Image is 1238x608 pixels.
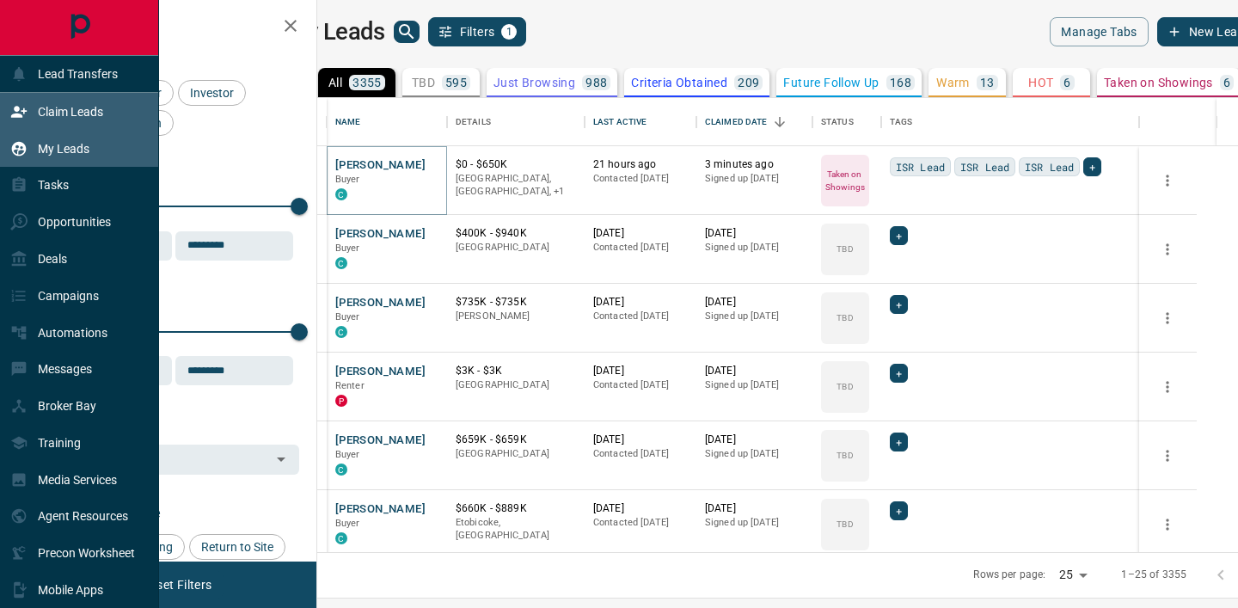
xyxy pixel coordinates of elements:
[705,433,804,447] p: [DATE]
[812,98,881,146] div: Status
[447,98,585,146] div: Details
[335,518,360,529] span: Buyer
[705,98,768,146] div: Claimed Date
[890,501,908,520] div: +
[890,364,908,383] div: +
[456,241,576,255] p: [GEOGRAPHIC_DATA]
[593,226,688,241] p: [DATE]
[705,310,804,323] p: Signed up [DATE]
[456,157,576,172] p: $0 - $650K
[890,433,908,451] div: +
[837,518,853,531] p: TBD
[55,17,299,38] h2: Filters
[705,516,804,530] p: Signed up [DATE]
[335,464,347,476] div: condos.ca
[1063,77,1070,89] p: 6
[593,157,688,172] p: 21 hours ago
[593,501,688,516] p: [DATE]
[131,570,223,599] button: Reset Filters
[335,364,426,380] button: [PERSON_NAME]
[456,172,576,199] p: Toronto
[705,241,804,255] p: Signed up [DATE]
[890,226,908,245] div: +
[335,243,360,254] span: Buyer
[335,157,426,174] button: [PERSON_NAME]
[593,447,688,461] p: Contacted [DATE]
[428,17,527,46] button: Filters1
[705,378,804,392] p: Signed up [DATE]
[1121,568,1186,582] p: 1–25 of 3355
[936,77,970,89] p: Warm
[837,311,853,324] p: TBD
[980,77,995,89] p: 13
[1155,236,1180,262] button: more
[456,226,576,241] p: $400K - $940K
[593,172,688,186] p: Contacted [DATE]
[896,296,902,313] span: +
[705,226,804,241] p: [DATE]
[328,77,342,89] p: All
[335,380,365,391] span: Renter
[783,77,879,89] p: Future Follow Up
[593,364,688,378] p: [DATE]
[896,158,945,175] span: ISR Lead
[890,295,908,314] div: +
[593,378,688,392] p: Contacted [DATE]
[1028,77,1053,89] p: HOT
[705,364,804,378] p: [DATE]
[1083,157,1101,176] div: +
[696,98,812,146] div: Claimed Date
[456,447,576,461] p: [GEOGRAPHIC_DATA]
[821,98,854,146] div: Status
[184,86,240,100] span: Investor
[456,433,576,447] p: $659K - $659K
[896,227,902,244] span: +
[1089,158,1095,175] span: +
[960,158,1009,175] span: ISR Lead
[896,502,902,519] span: +
[445,77,467,89] p: 595
[896,365,902,382] span: +
[195,540,279,554] span: Return to Site
[335,326,347,338] div: condos.ca
[335,395,347,407] div: property.ca
[881,98,1139,146] div: Tags
[335,433,426,449] button: [PERSON_NAME]
[503,26,515,38] span: 1
[456,295,576,310] p: $735K - $735K
[1025,158,1074,175] span: ISR Lead
[768,110,792,134] button: Sort
[335,311,360,322] span: Buyer
[1155,305,1180,331] button: more
[335,226,426,243] button: [PERSON_NAME]
[585,77,607,89] p: 988
[335,188,347,200] div: condos.ca
[593,98,647,146] div: Last Active
[1155,374,1180,400] button: more
[1104,77,1213,89] p: Taken on Showings
[394,21,420,43] button: search button
[456,501,576,516] p: $660K - $889K
[705,447,804,461] p: Signed up [DATE]
[1155,168,1180,193] button: more
[1155,512,1180,537] button: more
[335,532,347,544] div: condos.ca
[335,501,426,518] button: [PERSON_NAME]
[593,241,688,255] p: Contacted [DATE]
[973,568,1045,582] p: Rows per page:
[593,310,688,323] p: Contacted [DATE]
[456,378,576,392] p: [GEOGRAPHIC_DATA]
[189,534,285,560] div: Return to Site
[593,516,688,530] p: Contacted [DATE]
[178,80,246,106] div: Investor
[1155,443,1180,469] button: more
[837,449,853,462] p: TBD
[335,98,361,146] div: Name
[631,77,727,89] p: Criteria Obtained
[705,172,804,186] p: Signed up [DATE]
[456,98,491,146] div: Details
[456,364,576,378] p: $3K - $3K
[493,77,575,89] p: Just Browsing
[335,449,360,460] span: Buyer
[335,257,347,269] div: condos.ca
